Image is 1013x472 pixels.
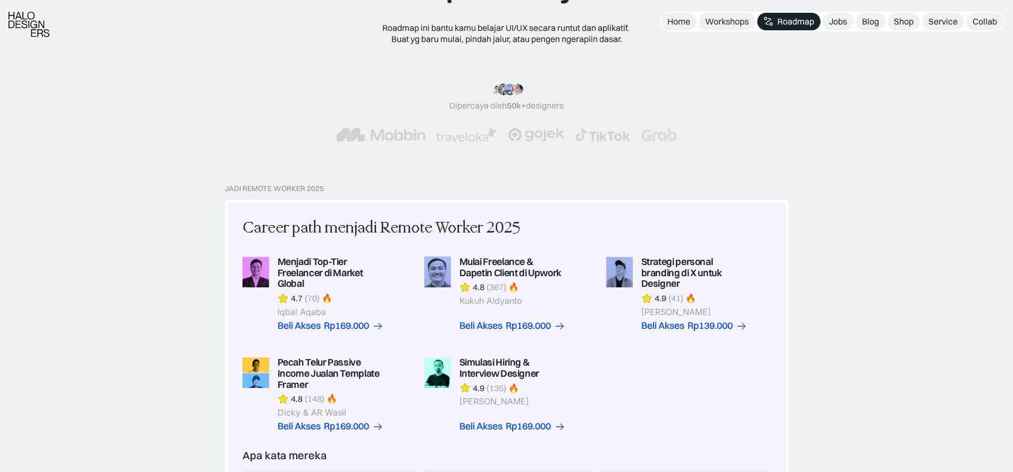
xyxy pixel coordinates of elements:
[757,13,821,30] a: Roadmap
[278,421,321,432] div: Beli Akses
[459,421,503,432] div: Beli Akses
[242,449,327,462] div: Apa kata mereka
[928,16,958,27] div: Service
[699,13,755,30] a: Workshops
[862,16,879,27] div: Blog
[823,13,853,30] a: Jobs
[324,421,369,432] div: Rp169.000
[278,320,321,332] div: Beli Akses
[688,320,733,332] div: Rp139.000
[922,13,964,30] a: Service
[459,421,565,432] a: Beli AksesRp169.000
[324,320,369,332] div: Rp169.000
[966,13,1003,30] a: Collab
[278,320,383,332] a: Beli AksesRp169.000
[506,320,551,332] div: Rp169.000
[661,13,697,30] a: Home
[278,421,383,432] a: Beli AksesRp169.000
[641,320,684,332] div: Beli Akses
[888,13,920,30] a: Shop
[894,16,914,27] div: Shop
[449,100,564,111] div: Dipercaya oleh designers
[705,16,749,27] div: Workshops
[374,22,640,45] div: Roadmap ini bantu kamu belajar UI/UX secara runtut dan aplikatif. Buat yg baru mulai, pindah jalu...
[459,320,565,332] a: Beli AksesRp169.000
[777,16,814,27] div: Roadmap
[507,100,526,111] span: 50k+
[973,16,997,27] div: Collab
[225,184,324,193] div: Jadi Remote Worker 2025
[667,16,690,27] div: Home
[506,421,551,432] div: Rp169.000
[459,320,503,332] div: Beli Akses
[856,13,885,30] a: Blog
[829,16,847,27] div: Jobs
[641,320,747,332] a: Beli AksesRp139.000
[242,217,520,239] div: Career path menjadi Remote Worker 2025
